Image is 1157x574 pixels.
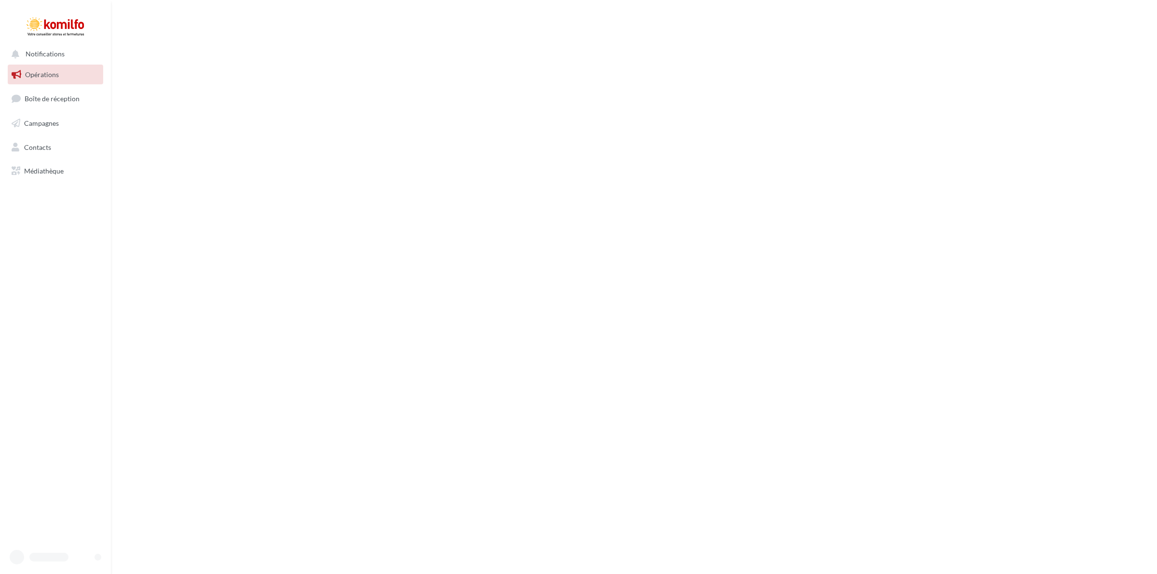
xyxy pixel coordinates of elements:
span: Boîte de réception [25,94,80,103]
span: Notifications [26,50,65,58]
a: Boîte de réception [6,88,105,109]
a: Campagnes [6,113,105,133]
span: Opérations [25,70,59,79]
span: Médiathèque [24,167,64,175]
a: Médiathèque [6,161,105,181]
a: Contacts [6,137,105,158]
a: Opérations [6,65,105,85]
span: Contacts [24,143,51,151]
span: Campagnes [24,119,59,127]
